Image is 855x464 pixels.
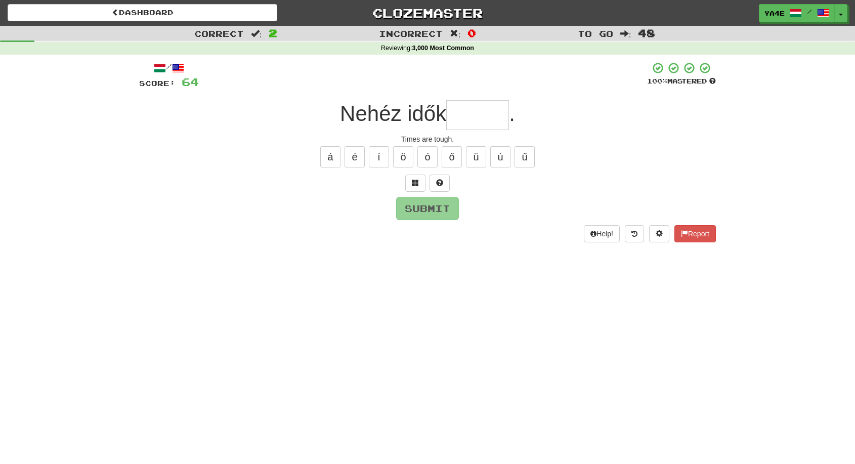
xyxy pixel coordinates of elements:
[578,28,613,38] span: To go
[638,27,655,39] span: 48
[251,29,262,38] span: :
[405,175,425,192] button: Switch sentence to multiple choice alt+p
[450,29,461,38] span: :
[139,79,176,88] span: Score:
[515,146,535,167] button: ű
[369,146,389,167] button: í
[674,225,716,242] button: Report
[345,146,365,167] button: é
[466,146,486,167] button: ü
[625,225,644,242] button: Round history (alt+y)
[139,134,716,144] div: Times are tough.
[340,102,446,125] span: Nehéz idők
[393,146,413,167] button: ö
[764,9,785,18] span: Ya4e
[417,146,438,167] button: ó
[379,28,443,38] span: Incorrect
[647,77,716,86] div: Mastered
[430,175,450,192] button: Single letter hint - you only get 1 per sentence and score half the points! alt+h
[8,4,277,21] a: Dashboard
[182,75,199,88] span: 64
[269,27,277,39] span: 2
[412,45,474,52] strong: 3,000 Most Common
[396,197,459,220] button: Submit
[320,146,340,167] button: á
[490,146,510,167] button: ú
[292,4,562,22] a: Clozemaster
[620,29,631,38] span: :
[807,8,812,15] span: /
[584,225,620,242] button: Help!
[647,77,667,85] span: 100 %
[194,28,244,38] span: Correct
[509,102,515,125] span: .
[467,27,476,39] span: 0
[759,4,835,22] a: Ya4e /
[139,62,199,74] div: /
[442,146,462,167] button: ő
